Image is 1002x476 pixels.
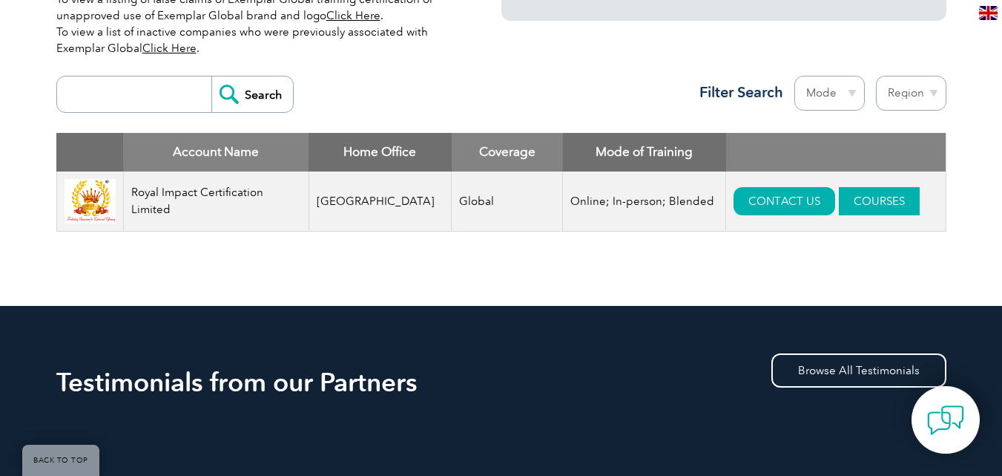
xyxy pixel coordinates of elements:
[309,133,452,172] th: Home Office: activate to sort column ascending
[734,187,835,215] a: CONTACT US
[211,76,293,112] input: Search
[123,172,309,232] td: Royal Impact Certification Limited
[452,133,563,172] th: Coverage: activate to sort column ascending
[563,133,726,172] th: Mode of Training: activate to sort column ascending
[979,6,998,20] img: en
[839,187,920,215] a: COURSES
[452,172,563,232] td: Global
[142,42,197,55] a: Click Here
[22,445,99,476] a: BACK TO TOP
[726,133,946,172] th: : activate to sort column ascending
[326,9,380,22] a: Click Here
[309,172,452,232] td: [GEOGRAPHIC_DATA]
[563,172,726,232] td: Online; In-person; Blended
[690,83,783,102] h3: Filter Search
[65,179,116,224] img: 581c9c2f-f294-ee11-be37-000d3ae1a22b-logo.png
[123,133,309,172] th: Account Name: activate to sort column descending
[56,371,946,394] h2: Testimonials from our Partners
[927,402,964,439] img: contact-chat.png
[771,353,946,388] a: Browse All Testimonials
